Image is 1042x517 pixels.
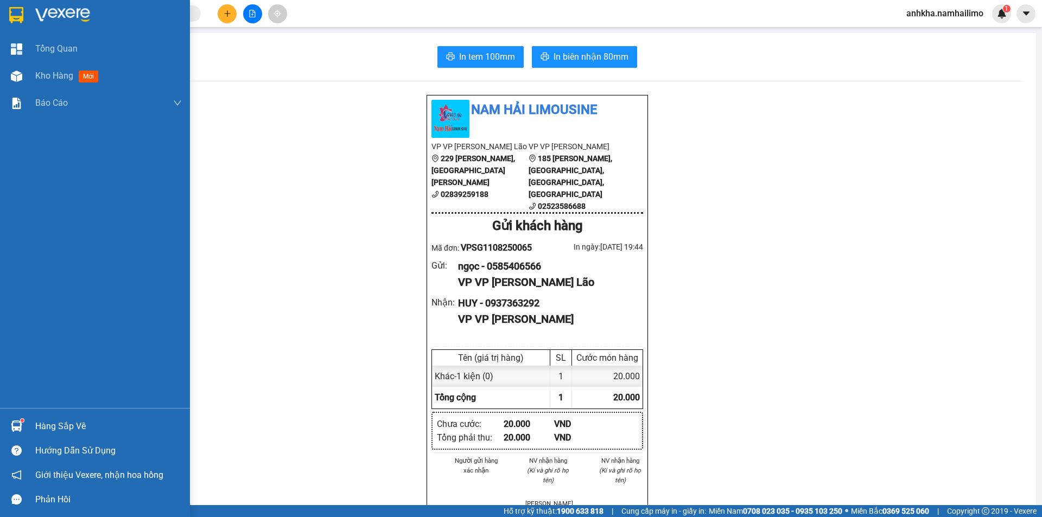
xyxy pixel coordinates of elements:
img: warehouse-icon [11,71,22,82]
span: file-add [249,10,256,17]
div: VP VP [PERSON_NAME] [458,311,634,328]
span: Tổng cộng [435,392,476,403]
sup: 1 [1003,5,1011,12]
button: plus [218,4,237,23]
li: VP VP [PERSON_NAME] Lão [431,141,529,152]
b: 185 [PERSON_NAME], [GEOGRAPHIC_DATA], [GEOGRAPHIC_DATA], [GEOGRAPHIC_DATA] [529,154,612,199]
span: Kho hàng [35,71,73,81]
span: ⚪️ [845,509,848,513]
span: message [11,494,22,505]
div: VND [554,431,605,444]
div: 20.000 [572,366,643,387]
div: Tên (giá trị hàng) [435,353,547,363]
span: Cung cấp máy in - giấy in: [621,505,706,517]
li: VP VP [PERSON_NAME] [529,141,626,152]
li: Nam Hải Limousine [431,100,643,120]
img: icon-new-feature [997,9,1007,18]
div: 20.000 [504,417,554,431]
div: VP [PERSON_NAME] [9,9,96,35]
span: notification [11,470,22,480]
li: [PERSON_NAME] [525,499,571,508]
span: 1 [558,392,563,403]
span: | [612,505,613,517]
strong: 0708 023 035 - 0935 103 250 [743,507,842,515]
span: environment [431,155,439,162]
div: ngọc [9,35,96,48]
span: Báo cáo [35,96,68,110]
span: anhkha.namhailimo [898,7,992,20]
div: In ngày: [DATE] 19:44 [537,241,643,253]
div: Cước món hàng [575,353,640,363]
li: NV nhận hàng [597,456,643,465]
span: 1 [1005,5,1008,12]
b: 02839259188 [441,190,488,199]
span: caret-down [1021,9,1031,18]
sup: 1 [21,419,24,422]
span: printer [541,52,549,62]
div: Gửi khách hàng [431,216,643,237]
span: Hỗ trợ kỹ thuật: [504,505,603,517]
span: Giới thiệu Vexere, nhận hoa hồng [35,468,163,482]
span: VPSG1108250065 [461,242,532,253]
i: (Kí và ghi rõ họ tên) [527,467,569,484]
strong: 0369 525 060 [882,507,929,515]
b: 229 [PERSON_NAME], [GEOGRAPHIC_DATA][PERSON_NAME] [431,154,515,187]
img: logo-vxr [9,7,23,23]
span: Gửi: [9,10,26,22]
div: 1 [550,366,572,387]
img: logo.jpg [431,100,469,138]
div: Hàng sắp về [35,418,182,435]
button: printerIn biên nhận 80mm [532,46,637,68]
div: 0937363292 [104,48,191,63]
span: Tổng Quan [35,42,78,55]
span: printer [446,52,455,62]
div: Tổng phải thu : [437,431,504,444]
span: Khác - 1 kiện (0) [435,371,493,381]
span: | [937,505,939,517]
span: plus [224,10,231,17]
i: (Kí và ghi rõ họ tên) [599,467,641,484]
div: HUY [104,35,191,48]
span: down [173,99,182,107]
li: Người gửi hàng xác nhận [453,456,499,475]
span: Miền Bắc [851,505,929,517]
span: phone [529,202,536,210]
div: SL [553,353,569,363]
li: NV nhận hàng [525,456,571,465]
button: file-add [243,4,262,23]
div: Chưa cước : [437,417,504,431]
button: printerIn tem 100mm [437,46,524,68]
span: aim [274,10,281,17]
span: phone [431,190,439,198]
div: 20.000 [102,70,192,85]
div: ngọc - 0585406566 [458,259,634,274]
span: question-circle [11,445,22,456]
img: dashboard-icon [11,43,22,55]
div: VND [554,417,605,431]
button: caret-down [1016,4,1035,23]
div: 20.000 [504,431,554,444]
b: 02523586688 [538,202,586,210]
span: CC : [102,73,117,84]
img: solution-icon [11,98,22,109]
span: Miền Nam [709,505,842,517]
div: Gửi : [431,259,458,272]
div: HUY - 0937363292 [458,296,634,311]
div: Phản hồi [35,492,182,508]
strong: 1900 633 818 [557,507,603,515]
img: warehouse-icon [11,420,22,432]
div: Hướng dẫn sử dụng [35,443,182,459]
span: copyright [982,507,989,515]
div: Nhận : [431,296,458,309]
button: aim [268,4,287,23]
span: environment [529,155,536,162]
span: In biên nhận 80mm [554,50,628,63]
span: mới [79,71,98,82]
span: In tem 100mm [459,50,515,63]
div: 0585406566 [9,48,96,63]
span: Nhận: [104,10,130,22]
span: 20.000 [613,392,640,403]
div: VP [PERSON_NAME] [104,9,191,35]
div: Mã đơn: [431,241,537,254]
div: VP VP [PERSON_NAME] Lão [458,274,634,291]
